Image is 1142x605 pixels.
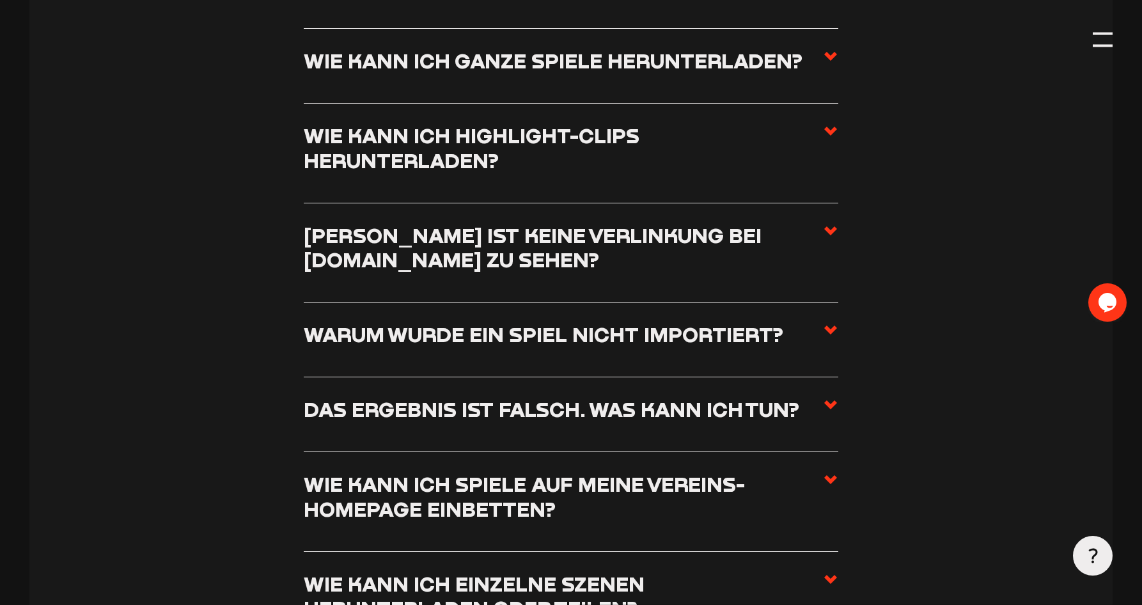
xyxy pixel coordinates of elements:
iframe: chat widget [1088,283,1129,322]
h3: Wie kann ich Spiele auf meine Vereins-Homepage einbetten? [304,472,822,521]
h3: [PERSON_NAME] ist keine Verlinkung bei [DOMAIN_NAME] zu sehen? [304,223,822,272]
h3: Das Ergebnis ist falsch. Was kann ich tun? [304,397,799,422]
h3: Wie kann ich ganze Spiele herunterladen? [304,49,802,74]
h3: Warum wurde ein Spiel nicht importiert? [304,322,783,347]
h3: Wie kann ich Highlight-Clips herunterladen? [304,123,822,173]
